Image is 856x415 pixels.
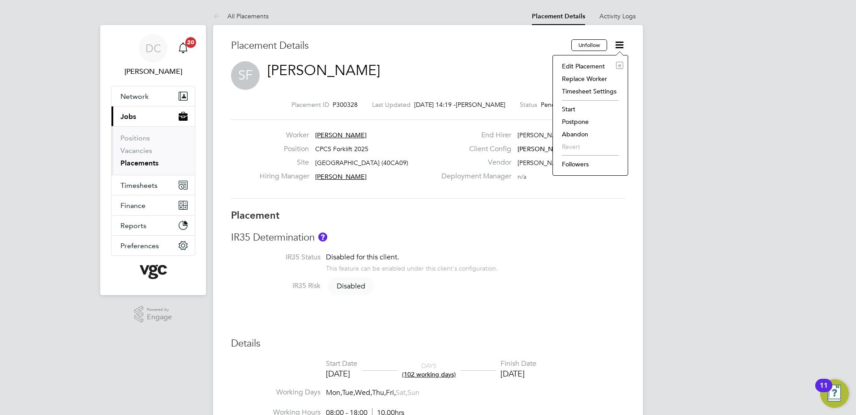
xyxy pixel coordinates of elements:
a: [PERSON_NAME] [267,62,380,79]
div: [DATE] [501,368,536,379]
span: Tue, [342,388,355,397]
span: [PERSON_NAME] [456,101,505,109]
div: This feature can be enabled under this client's configuration. [326,262,498,272]
li: Revert [557,140,623,153]
h3: IR35 Determination [231,231,625,244]
span: [PERSON_NAME] [315,173,367,181]
span: [GEOGRAPHIC_DATA] (40CA09) [315,159,408,167]
span: Disabled [328,277,374,295]
div: [DATE] [326,368,357,379]
h3: Placement Details [231,39,565,52]
span: [DATE] 14:19 - [414,101,456,109]
i: e [616,62,623,69]
div: Finish Date [501,359,536,368]
button: Timesheets [111,175,195,195]
button: Open Resource Center, 11 new notifications [820,379,849,408]
span: [PERSON_NAME] Construction - Yorksh… [518,145,637,153]
label: IR35 Risk [231,281,321,291]
div: Jobs [111,126,195,175]
span: Preferences [120,241,159,250]
li: Abandon [557,128,623,140]
a: Activity Logs [599,12,636,20]
li: Replace Worker [557,72,623,85]
label: Working Days [231,388,321,397]
b: Placement [231,209,280,221]
span: Reports [120,221,146,230]
span: Timesheets [120,181,158,190]
label: Status [520,101,537,109]
a: Positions [120,134,150,142]
button: Network [111,86,195,106]
div: DAYS [398,362,460,378]
a: Go to home page [111,265,195,279]
span: CPCS Forklift 2025 [315,145,368,153]
a: DC[PERSON_NAME] [111,34,195,77]
label: Site [260,158,309,167]
span: Pending [541,101,565,109]
button: About IR35 [318,233,327,241]
span: DC [146,42,161,54]
span: Powered by [147,306,172,313]
label: Worker [260,131,309,140]
label: Deployment Manager [436,172,511,181]
span: [PERSON_NAME] Construction & Infrast… [518,131,637,139]
span: 20 [185,37,196,48]
li: Edit Placement [557,60,623,72]
label: Vendor [436,158,511,167]
li: Start [557,103,623,115]
li: Postpone [557,115,623,128]
span: Danny Carr [111,66,195,77]
li: Timesheet Settings [557,85,623,97]
span: [PERSON_NAME] [315,131,367,139]
div: 11 [820,385,828,397]
span: Fri, [386,388,396,397]
a: 20 [174,34,192,63]
h3: Details [231,337,625,350]
span: P300328 [333,101,358,109]
li: Followers [557,158,623,170]
span: Jobs [120,112,136,121]
span: Network [120,92,149,101]
button: Jobs [111,106,195,126]
label: Hiring Manager [260,172,309,181]
label: End Hirer [436,131,511,140]
button: Finance [111,195,195,215]
label: Placement ID [291,101,329,109]
span: SF [231,61,260,90]
button: Unfollow [571,39,607,51]
span: Wed, [355,388,372,397]
a: Powered byEngage [134,306,172,323]
a: All Placements [213,12,269,20]
span: Disabled for this client. [326,253,399,262]
span: Mon, [326,388,342,397]
a: Placements [120,159,158,167]
img: vgcgroup-logo-retina.png [140,265,167,279]
span: n/a [518,173,526,181]
a: Placement Details [532,13,585,20]
div: Start Date [326,359,357,368]
a: Vacancies [120,146,152,155]
span: Sat, [396,388,407,397]
label: Last Updated [372,101,411,109]
button: Reports [111,216,195,235]
nav: Main navigation [100,25,206,295]
label: Position [260,144,309,154]
button: Preferences [111,236,195,255]
label: IR35 Status [231,253,321,262]
span: [PERSON_NAME] (Contractors) Limited [518,159,629,167]
span: Finance [120,201,146,210]
span: Sun [407,388,419,397]
span: Thu, [372,388,386,397]
span: Engage [147,313,172,321]
label: Client Config [436,144,511,154]
span: (102 working days) [402,370,456,378]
